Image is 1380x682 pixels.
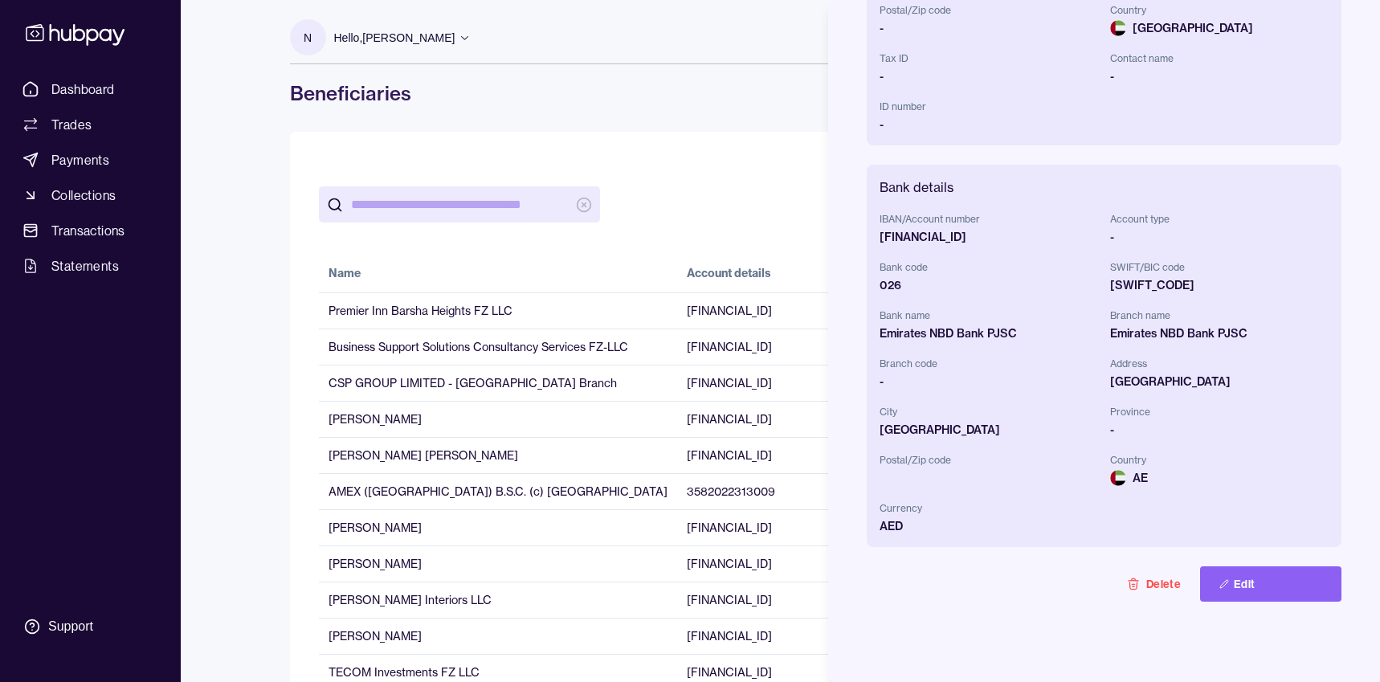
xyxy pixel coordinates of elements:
div: Emirates NBD Bank PJSC [880,325,1098,341]
div: 026 [880,277,1098,293]
span: Postal/Zip code [880,1,1098,20]
span: SWIFT/BIC code [1110,258,1329,277]
div: Emirates NBD Bank PJSC [1110,325,1329,341]
span: Branch name [1110,306,1329,325]
span: Province [1110,402,1329,422]
div: AED [880,518,1098,534]
div: - [880,116,1098,133]
span: Bank name [880,306,1098,325]
div: - [1110,229,1329,245]
span: City [880,402,1098,422]
span: Branch code [880,354,1098,374]
span: AE [1110,470,1329,486]
div: [GEOGRAPHIC_DATA] [880,422,1098,438]
button: Edit [1200,566,1341,602]
span: Contact name [1110,49,1329,68]
span: Account type [1110,210,1329,229]
span: Bank code [880,258,1098,277]
div: - [880,68,1098,84]
div: - [880,374,1098,390]
span: Tax ID [880,49,1098,68]
div: [FINANCIAL_ID] [880,229,1098,245]
span: ID number [880,97,1098,116]
span: Country [1110,451,1329,470]
button: Delete [1108,566,1200,602]
div: - [1110,422,1329,438]
span: [GEOGRAPHIC_DATA] [1110,20,1329,36]
div: - [1110,68,1329,84]
span: Postal/Zip code [880,451,1098,470]
span: Address [1110,354,1329,374]
div: [GEOGRAPHIC_DATA] [1110,374,1329,390]
span: Currency [880,499,1098,518]
div: - [880,20,1098,36]
span: IBAN/Account number [880,210,1098,229]
h2: Bank details [880,178,1329,197]
div: [SWIFT_CODE] [1110,277,1329,293]
span: Country [1110,1,1329,20]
